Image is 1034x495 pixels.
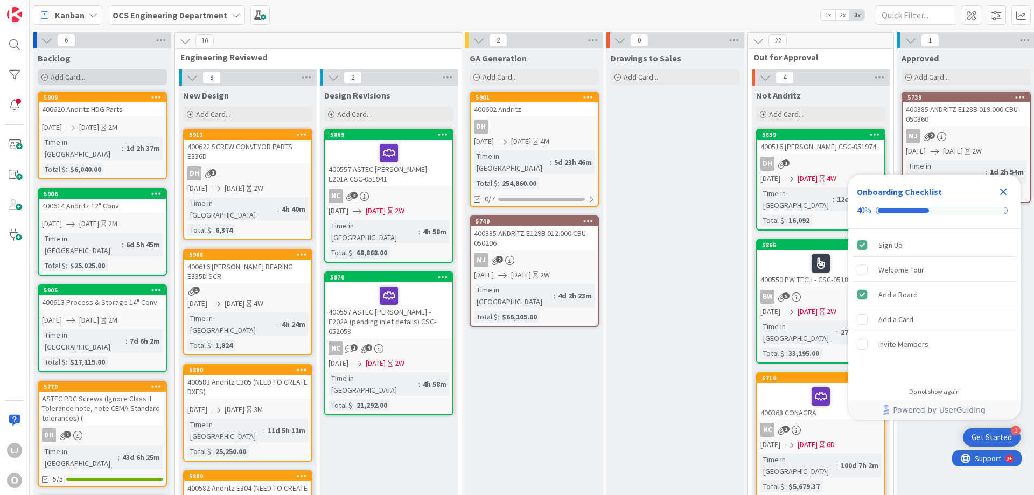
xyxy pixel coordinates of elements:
[757,373,884,383] div: 5719
[365,344,372,351] span: 4
[39,93,166,116] div: 5909400620 Andritz HDG Parts
[836,459,838,471] span: :
[511,136,531,147] span: [DATE]
[195,34,214,47] span: 10
[189,472,311,480] div: 5889
[784,347,786,359] span: :
[44,94,166,101] div: 5909
[821,10,835,20] span: 1x
[277,318,279,330] span: :
[834,193,881,205] div: 12d 21h 48m
[351,192,358,199] span: 4
[7,443,22,458] div: LJ
[760,157,774,171] div: DH
[39,93,166,102] div: 5909
[66,260,67,271] span: :
[184,365,311,399] div: 5890400583 Andritz E305 (NEED TO CREATE DXFS)
[914,72,949,82] span: Add Card...
[325,282,452,338] div: 400557 ASTEC [PERSON_NAME] - E202A (pending inlet details) CSC-052058
[123,239,163,250] div: 6d 5h 45m
[760,320,836,344] div: Time in [GEOGRAPHIC_DATA]
[757,140,884,154] div: 400516 [PERSON_NAME] CSC-051974
[354,247,390,259] div: 68,868.00
[756,90,801,101] span: Not Andritz
[827,439,835,450] div: 6D
[775,71,794,84] span: 4
[211,224,213,236] span: :
[943,145,963,157] span: [DATE]
[225,404,244,415] span: [DATE]
[907,94,1030,101] div: 5739
[113,10,227,20] b: OCS Engineering Department
[489,34,507,47] span: 2
[798,173,818,184] span: [DATE]
[921,34,939,47] span: 1
[499,311,540,323] div: $66,105.00
[760,290,774,304] div: BW
[325,130,452,186] div: 5869400557 ASTEC [PERSON_NAME] - E201A CSC-051941
[496,256,503,263] span: 2
[39,428,166,442] div: DH
[1011,426,1021,435] div: 3
[470,215,599,327] a: 5740400385 ANDRITZ E129B 012.000 CBU- 050296MJ[DATE][DATE]2WTime in [GEOGRAPHIC_DATA]:4d 2h 23mTo...
[279,203,308,215] div: 4h 40m
[39,295,166,309] div: 400613 Process & Storage 14" Conv
[903,93,1030,102] div: 5739
[44,287,166,294] div: 5905
[768,34,787,47] span: 22
[184,365,311,375] div: 5890
[551,156,595,168] div: 5d 23h 46m
[187,166,201,180] div: DH
[757,240,884,250] div: 5865
[827,306,836,317] div: 2W
[202,71,221,84] span: 8
[769,109,804,119] span: Add Card...
[184,250,311,283] div: 5908400616 [PERSON_NAME] BEARING E335D SCR-
[39,189,166,213] div: 5906400614 Andritz 12" Conv
[540,269,550,281] div: 2W
[474,253,488,267] div: MJ
[838,326,881,338] div: 27d 4h 55m
[42,445,118,469] div: Time in [GEOGRAPHIC_DATA]
[903,102,1030,126] div: 400385 ANDRITZ E128B 019.000 CBU- 050360
[189,251,311,259] div: 5908
[757,383,884,420] div: 400368 CONAGRA
[325,341,452,355] div: NC
[835,10,850,20] span: 2x
[471,93,598,102] div: 5901
[39,285,166,295] div: 5905
[476,94,598,101] div: 5901
[760,439,780,450] span: [DATE]
[756,239,885,364] a: 5865400550 PW TECH - CSC-051813BW[DATE][DATE]2WTime in [GEOGRAPHIC_DATA]:27d 4h 55mTotal $:33,195.00
[122,239,123,250] span: :
[39,199,166,213] div: 400614 Andritz 12" Conv
[225,298,244,309] span: [DATE]
[193,287,200,294] span: 1
[51,72,85,82] span: Add Card...
[786,480,822,492] div: $5,679.37
[42,315,62,326] span: [DATE]
[325,189,452,203] div: NC
[108,218,117,229] div: 2M
[351,344,358,351] span: 1
[187,419,263,442] div: Time in [GEOGRAPHIC_DATA]
[325,140,452,186] div: 400557 ASTEC [PERSON_NAME] - E201A CSC-051941
[79,315,99,326] span: [DATE]
[329,189,343,203] div: NC
[123,142,163,154] div: 1d 2h 37m
[555,290,595,302] div: 4d 2h 23m
[972,145,982,157] div: 2W
[474,136,494,147] span: [DATE]
[183,90,229,101] span: New Design
[354,399,390,411] div: 21,292.00
[187,224,211,236] div: Total $
[760,214,784,226] div: Total $
[67,163,104,175] div: $6,040.00
[902,53,939,64] span: Approved
[878,263,924,276] div: Welcome Tour
[630,34,648,47] span: 0
[213,224,235,236] div: 6,374
[254,404,263,415] div: 3M
[798,306,818,317] span: [DATE]
[184,471,311,481] div: 5889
